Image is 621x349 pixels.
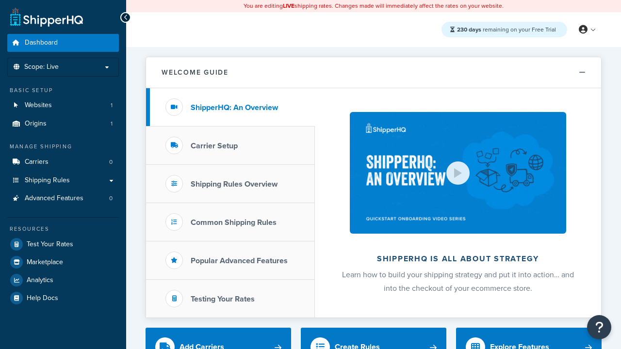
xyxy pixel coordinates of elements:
[27,258,63,267] span: Marketplace
[457,25,556,34] span: remaining on your Free Trial
[191,180,278,189] h3: Shipping Rules Overview
[25,39,58,47] span: Dashboard
[7,153,119,171] a: Carriers0
[191,142,238,150] h3: Carrier Setup
[111,120,113,128] span: 1
[457,25,481,34] strong: 230 days
[109,158,113,166] span: 0
[350,112,566,234] img: ShipperHQ is all about strategy
[7,115,119,133] li: Origins
[24,63,59,71] span: Scope: Live
[25,158,49,166] span: Carriers
[191,295,255,303] h3: Testing Your Rates
[191,256,288,265] h3: Popular Advanced Features
[25,120,47,128] span: Origins
[7,96,119,114] a: Websites1
[7,153,119,171] li: Carriers
[7,236,119,253] a: Test Your Rates
[162,69,229,76] h2: Welcome Guide
[27,276,53,285] span: Analytics
[7,86,119,95] div: Basic Setup
[7,254,119,271] a: Marketplace
[7,96,119,114] li: Websites
[283,1,294,10] b: LIVE
[7,143,119,151] div: Manage Shipping
[25,176,70,185] span: Shipping Rules
[7,289,119,307] a: Help Docs
[25,194,83,203] span: Advanced Features
[191,218,277,227] h3: Common Shipping Rules
[7,34,119,52] a: Dashboard
[27,294,58,302] span: Help Docs
[7,225,119,233] div: Resources
[7,271,119,289] a: Analytics
[191,103,278,112] h3: ShipperHQ: An Overview
[7,115,119,133] a: Origins1
[7,190,119,207] a: Advanced Features0
[587,315,611,339] button: Open Resource Center
[146,57,601,88] button: Welcome Guide
[25,101,52,110] span: Websites
[111,101,113,110] span: 1
[27,240,73,249] span: Test Your Rates
[341,254,575,263] h2: ShipperHQ is all about strategy
[342,269,574,294] span: Learn how to build your shipping strategy and put it into action… and into the checkout of your e...
[7,190,119,207] li: Advanced Features
[7,172,119,190] a: Shipping Rules
[109,194,113,203] span: 0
